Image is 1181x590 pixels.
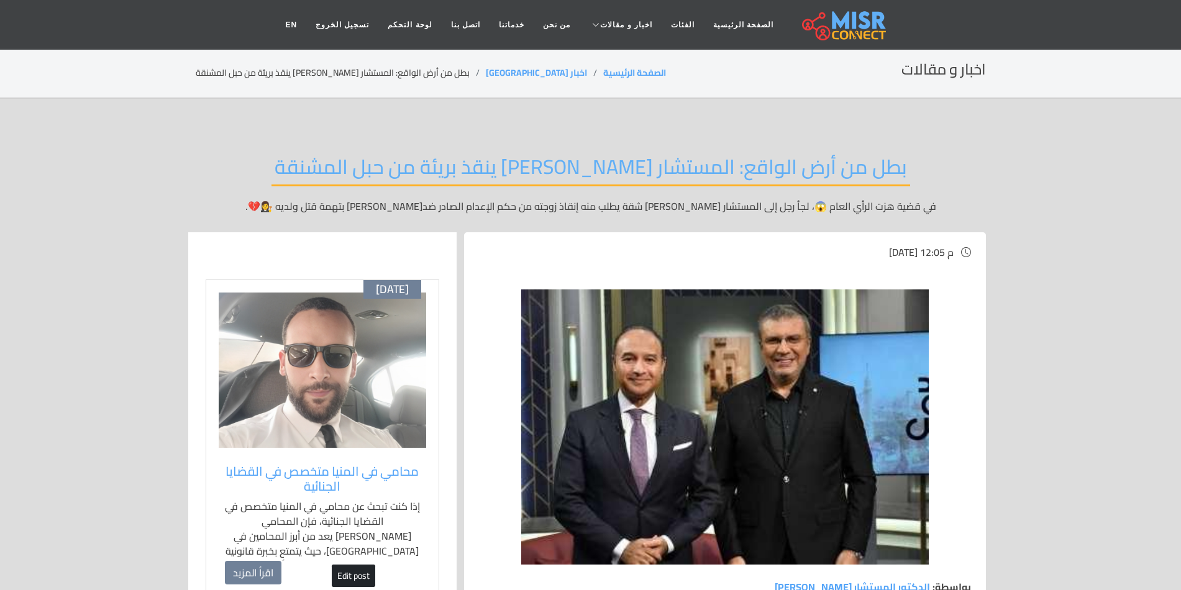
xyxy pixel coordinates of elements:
a: اخبار [GEOGRAPHIC_DATA] [486,65,587,81]
span: اخبار و مقالات [600,19,652,30]
a: الصفحة الرئيسية [704,13,783,37]
a: اخبار و مقالات [580,13,662,37]
span: [DATE] [376,283,409,296]
a: اتصل بنا [442,13,490,37]
a: الصفحة الرئيسية [603,65,666,81]
p: إذا كنت تبحث عن محامي في المنيا متخصص في القضايا الجنائية، فإن المحامي [PERSON_NAME] يعد من أبرز ... [225,499,420,588]
a: EN [276,13,306,37]
img: main.misr_connect [802,9,885,40]
p: في قضية هزت الرأي العام 😱، لجأ رجل إلى المستشار [PERSON_NAME] شقة يطلب منه إنقاذ زوجته من حكم الإ... [196,199,986,214]
a: اقرأ المزيد [225,561,281,584]
a: الفئات [662,13,704,37]
a: لوحة التحكم [378,13,441,37]
a: من نحن [534,13,580,37]
img: المحامي محمد عاطف [219,293,426,448]
h2: اخبار و مقالات [901,61,986,79]
h2: بطل من أرض الواقع: المستشار [PERSON_NAME] ينقذ بريئة من حبل المشنقة [271,155,910,186]
a: خدماتنا [490,13,534,37]
li: بطل من أرض الواقع: المستشار [PERSON_NAME] ينقذ بريئة من حبل المشنقة [196,66,486,79]
img: المستشار محمد بهاء ابو شقه [521,289,929,565]
a: محامي في المنيا متخصص في القضايا الجنائية [225,464,420,494]
a: Edit post [332,565,375,587]
a: تسجيل الخروج [306,13,378,37]
span: [DATE] 12:05 م [889,243,954,261]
